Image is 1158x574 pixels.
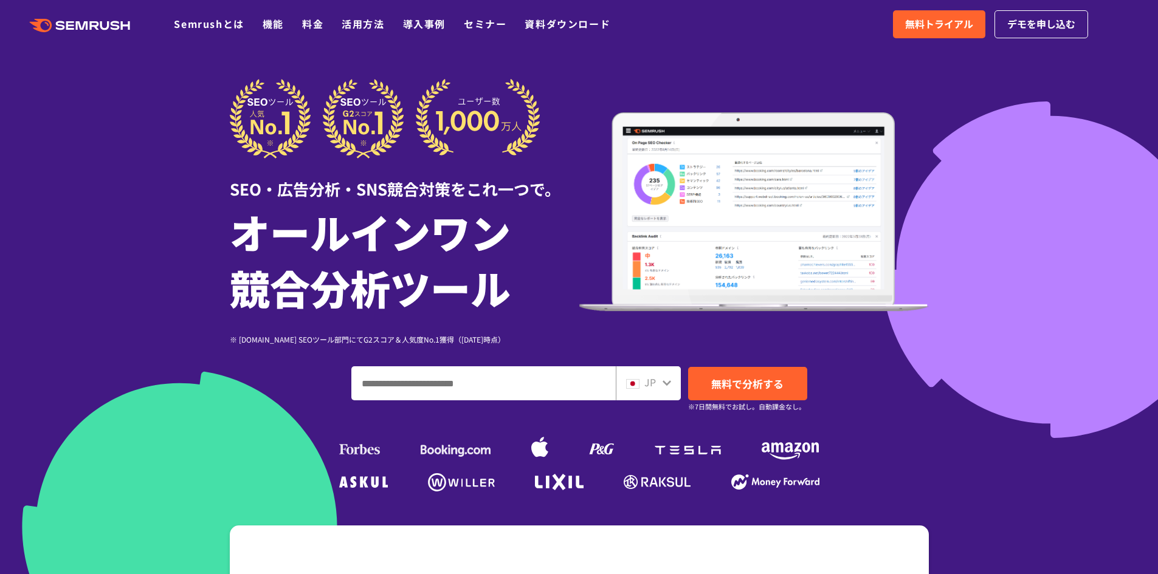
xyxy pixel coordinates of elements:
[174,16,244,31] a: Semrushとは
[644,375,656,389] span: JP
[1007,16,1075,32] span: デモを申し込む
[230,159,579,200] div: SEO・広告分析・SNS競合対策をこれ一つで。
[230,333,579,345] div: ※ [DOMAIN_NAME] SEOツール部門にてG2スコア＆人気度No.1獲得（[DATE]時点）
[905,16,973,32] span: 無料トライアル
[711,376,784,391] span: 無料で分析する
[525,16,610,31] a: 資料ダウンロード
[893,10,985,38] a: 無料トライアル
[263,16,284,31] a: 機能
[464,16,506,31] a: セミナー
[403,16,446,31] a: 導入事例
[688,401,805,412] small: ※7日間無料でお試し。自動課金なし。
[342,16,384,31] a: 活用方法
[994,10,1088,38] a: デモを申し込む
[230,203,579,315] h1: オールインワン 競合分析ツール
[302,16,323,31] a: 料金
[688,367,807,400] a: 無料で分析する
[352,367,615,400] input: ドメイン、キーワードまたはURLを入力してください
